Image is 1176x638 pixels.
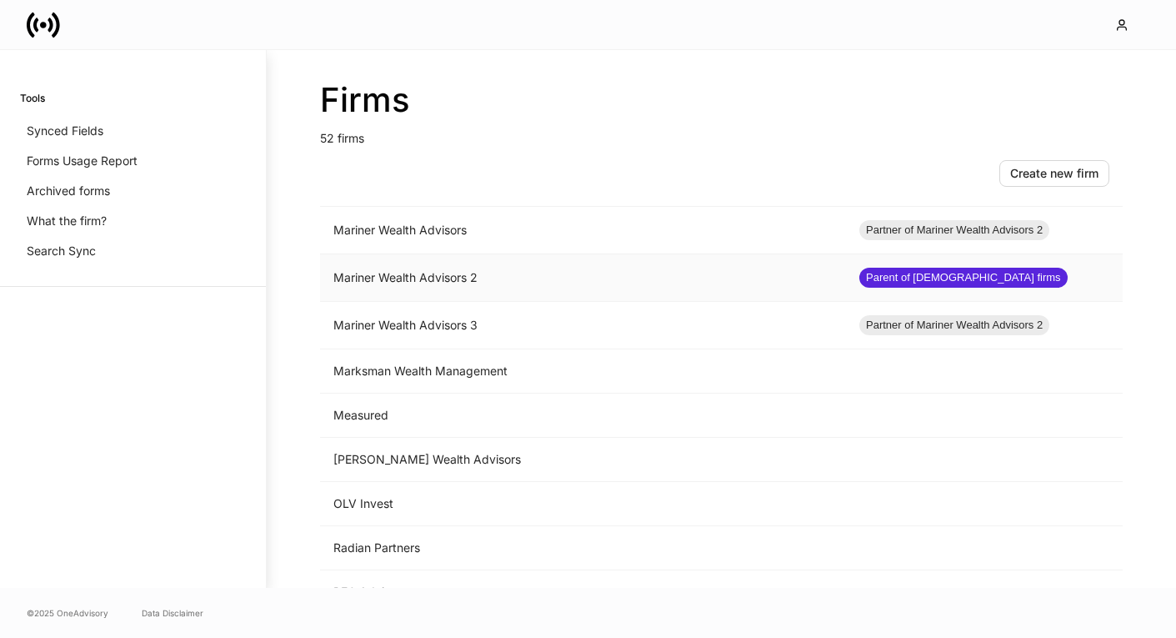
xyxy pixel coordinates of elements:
[20,146,246,176] a: Forms Usage Report
[27,153,138,169] p: Forms Usage Report
[20,206,246,236] a: What the firm?
[320,80,1123,120] h2: Firms
[859,269,1068,286] span: Parent of [DEMOGRAPHIC_DATA] firms
[20,176,246,206] a: Archived forms
[27,606,108,620] span: © 2025 OneAdvisory
[27,213,107,229] p: What the firm?
[320,394,846,438] td: Measured
[20,116,246,146] a: Synced Fields
[859,222,1049,239] span: Partner of Mariner Wealth Advisors 2
[320,120,1123,147] p: 52 firms
[20,236,246,266] a: Search Sync
[320,570,846,615] td: RFG Advisory
[320,302,846,349] td: Mariner Wealth Advisors 3
[142,606,203,620] a: Data Disclaimer
[1010,168,1098,179] div: Create new firm
[999,160,1109,187] button: Create new firm
[320,254,846,302] td: Mariner Wealth Advisors 2
[320,482,846,526] td: OLV Invest
[859,317,1049,334] span: Partner of Mariner Wealth Advisors 2
[27,243,96,259] p: Search Sync
[20,90,45,106] h6: Tools
[27,183,110,199] p: Archived forms
[320,349,846,394] td: Marksman Wealth Management
[320,207,846,254] td: Mariner Wealth Advisors
[320,438,846,482] td: [PERSON_NAME] Wealth Advisors
[320,526,846,570] td: Radian Partners
[27,123,103,139] p: Synced Fields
